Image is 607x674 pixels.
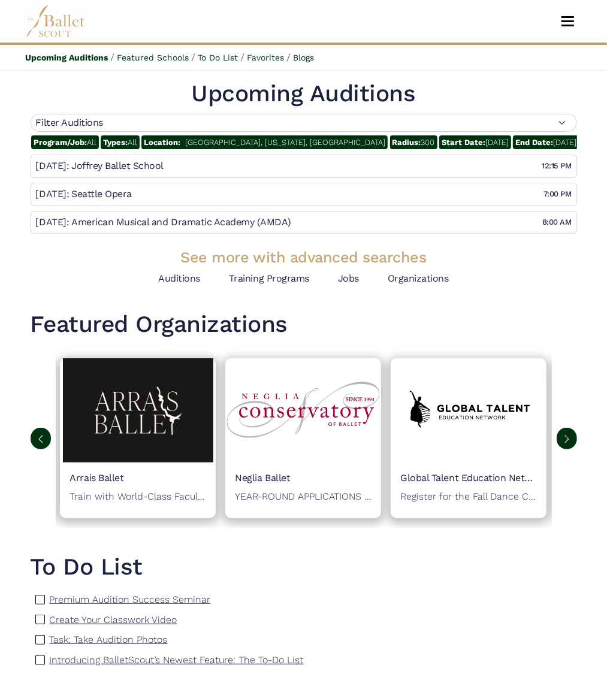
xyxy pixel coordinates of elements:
span: Types: [103,138,128,147]
span: [DATE] [513,135,579,149]
a: Introducing BalletScout’s Newest Feature: The To-Do List [50,652,304,668]
span: [GEOGRAPHIC_DATA], [US_STATE], [GEOGRAPHIC_DATA] [185,138,385,147]
a: To Do List [198,53,238,62]
button: Toggle navigation [554,16,582,27]
a: Organizations [388,273,449,284]
h4: [DATE]: [36,160,70,173]
h1: Featured Organizations [31,309,577,340]
a: Blogs [294,53,315,62]
p: Introducing BalletScout’s Newest Feature: The To-Do List [50,654,304,666]
span: End Date: [515,138,553,147]
span: [DATE] [439,135,511,149]
a: To Do List [31,552,577,582]
a: Task: Take Audition Photos [50,632,168,648]
span: Location: [144,138,180,147]
h4: [DATE]: [36,188,70,201]
a: Auditions [158,273,200,284]
p: Create Your Classwork Video [50,614,177,625]
a: Premium Audition Success Seminar [50,592,211,607]
a: Upcoming Auditions [26,53,108,62]
h6: 7:00 PM [543,189,572,200]
h6: 12:15 PM [542,161,571,171]
h1: Upcoming Auditions [31,78,577,109]
h4: American Musical and Dramatic Academy (AMDA) [71,216,291,229]
a: Organization logoNeglia BalletYEAR-ROUND APPLICATIONS OPEN Discover the difference of year-round ... [225,358,381,518]
span: Radius: [392,138,421,147]
span: Start Date: [442,138,485,147]
p: Task: Take Audition Photos [50,634,168,645]
h6: 8:00 AM [542,217,572,228]
a: Organization logoGlobal Talent Education Network (GTEN)Register for the Fall Dance College & Care... [391,358,546,518]
h4: Filter Auditions [36,117,103,129]
span: 300 [390,135,437,149]
h3: See more with advanced searches [31,248,577,268]
a: Jobs [338,273,359,284]
span: All [101,135,140,149]
span: Program/Job: [34,138,87,147]
span: All [31,135,99,149]
h4: Joffrey Ballet School [71,160,164,173]
p: Premium Audition Success Seminar [50,594,211,605]
h4: [DATE]: [36,216,70,229]
a: Organization logoArrais BalletTrain with World-Class Faculty at Arrais Ballet Summer Intensive! T... [60,358,216,518]
a: Create Your Classwork Video [50,612,177,628]
h4: Seattle Opera [71,188,132,201]
a: Training Programs [229,273,309,284]
a: Featured Schools [117,53,189,62]
a: Favorites [247,53,285,62]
